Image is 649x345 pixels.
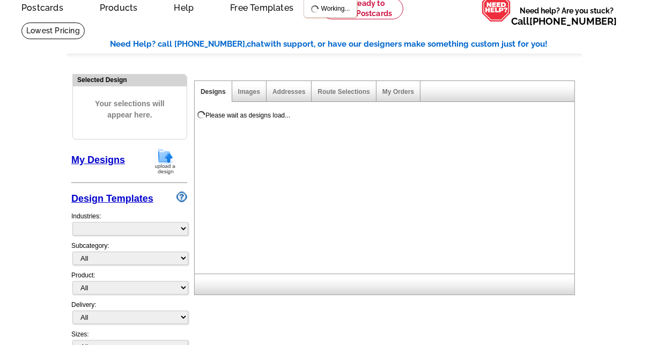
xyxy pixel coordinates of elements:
a: Designs [201,88,226,96]
div: Industries: [71,206,187,241]
a: [PHONE_NUMBER] [529,16,617,27]
div: Subcategory: [71,241,187,270]
span: Your selections will appear here. [81,87,179,131]
div: Product: [71,270,187,300]
div: Need Help? call [PHONE_NUMBER], with support, or have our designers make something custom just fo... [110,38,582,50]
img: design-wizard-help-icon.png [176,192,187,202]
img: loading... [197,111,205,119]
a: Images [238,88,260,96]
a: My Orders [382,88,414,96]
img: loading... [311,5,319,13]
a: My Designs [71,155,125,165]
div: Selected Design [73,75,187,85]
span: chat [247,39,264,49]
span: Need help? Are you stuck? [511,5,622,27]
div: Please wait as designs load... [205,111,290,120]
span: Call [511,16,617,27]
a: Route Selections [318,88,370,96]
img: upload-design [151,148,179,175]
a: Design Templates [71,193,153,204]
a: Addresses [272,88,305,96]
div: Delivery: [71,300,187,329]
